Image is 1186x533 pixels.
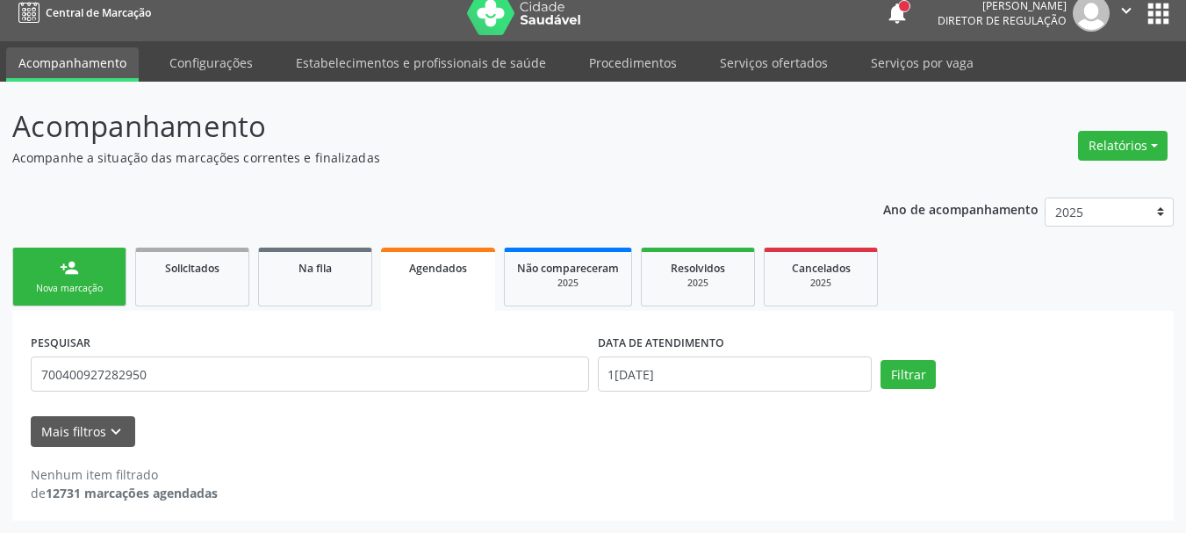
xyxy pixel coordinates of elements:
[31,329,90,357] label: PESQUISAR
[284,47,558,78] a: Estabelecimentos e profissionais de saúde
[577,47,689,78] a: Procedimentos
[883,198,1039,220] p: Ano de acompanhamento
[885,1,909,25] button: notifications
[12,104,825,148] p: Acompanhamento
[298,261,332,276] span: Na fila
[60,258,79,277] div: person_add
[31,484,218,502] div: de
[792,261,851,276] span: Cancelados
[598,329,724,357] label: DATA DE ATENDIMENTO
[6,47,139,82] a: Acompanhamento
[859,47,986,78] a: Serviços por vaga
[31,416,135,447] button: Mais filtroskeyboard_arrow_down
[598,357,873,392] input: Selecione um intervalo
[517,277,619,290] div: 2025
[654,277,742,290] div: 2025
[46,5,151,20] span: Central de Marcação
[938,13,1067,28] span: Diretor de regulação
[157,47,265,78] a: Configurações
[881,360,936,390] button: Filtrar
[46,485,218,501] strong: 12731 marcações agendadas
[1117,1,1136,20] i: 
[517,261,619,276] span: Não compareceram
[777,277,865,290] div: 2025
[708,47,840,78] a: Serviços ofertados
[25,282,113,295] div: Nova marcação
[31,465,218,484] div: Nenhum item filtrado
[31,357,589,392] input: Nome, CNS
[671,261,725,276] span: Resolvidos
[12,148,825,167] p: Acompanhe a situação das marcações correntes e finalizadas
[106,422,126,442] i: keyboard_arrow_down
[1078,131,1168,161] button: Relatórios
[409,261,467,276] span: Agendados
[165,261,219,276] span: Solicitados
